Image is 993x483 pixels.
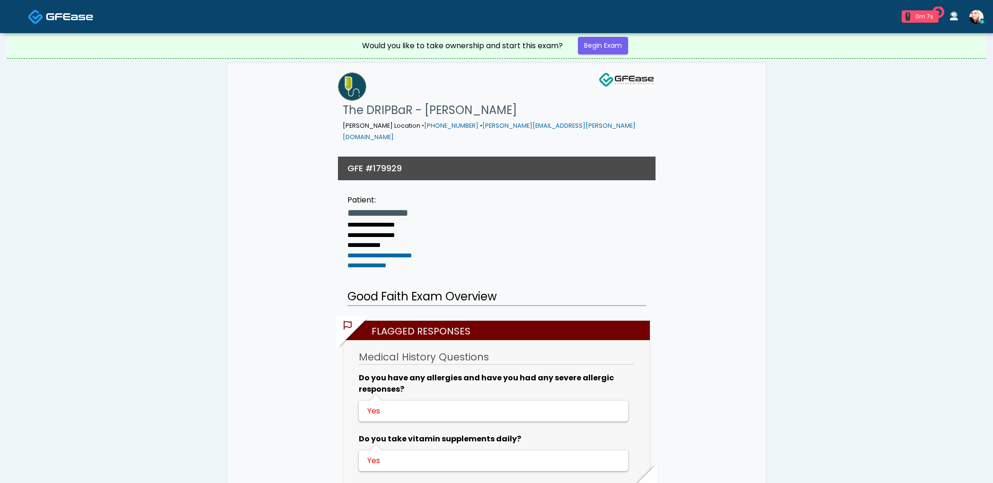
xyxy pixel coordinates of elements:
div: Patient: [347,194,412,206]
span: • [422,122,424,130]
img: Docovia [46,12,93,21]
h2: Flagged Responses [348,321,650,340]
div: 1 [905,12,910,21]
div: Would you like to take ownership and start this exam? [362,40,563,52]
a: Docovia [28,1,93,32]
img: Docovia [28,9,44,25]
a: [PHONE_NUMBER] [424,122,479,130]
h2: Good Faith Exam Overview [347,288,646,306]
a: [PERSON_NAME][EMAIL_ADDRESS][PERSON_NAME][DOMAIN_NAME] [343,122,636,141]
img: The DRIPBaR - Keller [338,72,366,101]
div: Yes [367,405,618,417]
img: Cynthia Petersen [969,10,984,24]
span: • [480,122,482,130]
a: 1 0m 7s [896,7,944,26]
h1: The DRIPBaR - [PERSON_NAME] [343,101,655,120]
h3: GFE #179929 [347,162,402,174]
h3: Medical History Questions [359,350,634,365]
b: Do you have any allergies and have you had any severe allergic responses? [359,372,614,395]
div: Yes [367,455,618,466]
b: Do you take vitamin supplements daily? [359,433,521,444]
small: [PERSON_NAME] Location [343,122,636,141]
img: GFEase Logo [598,72,655,88]
a: Begin Exam [578,37,628,54]
div: 0m 7s [914,12,935,21]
